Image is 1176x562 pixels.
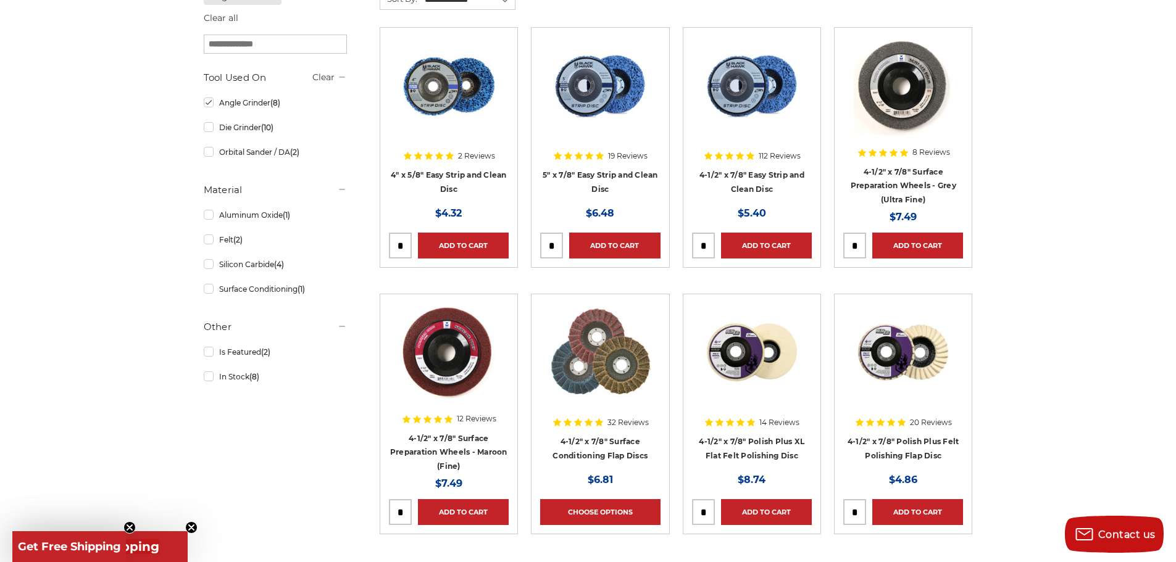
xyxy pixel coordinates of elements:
a: 4" x 5/8" easy strip and clean discs [389,36,509,156]
a: 4-1/2" x 7/8" Easy Strip and Clean Disc [699,170,804,194]
a: 4-1/2" x 7/8" Surface Conditioning Flap Discs [553,437,648,460]
span: 19 Reviews [608,152,648,160]
a: Clear all [204,12,238,23]
a: blue clean and strip disc [540,36,660,156]
span: 32 Reviews [607,419,649,426]
a: Add to Cart [569,233,660,258]
span: (1) [283,210,290,220]
a: Felt [204,229,347,250]
span: $6.48 [586,207,614,219]
a: Add to Cart [418,499,509,525]
h5: Tool Used On [204,70,347,85]
span: $6.81 [588,474,613,486]
a: Add to Cart [418,233,509,258]
a: Add to Cart [872,233,963,258]
a: In Stock [204,366,347,387]
span: $4.32 [435,207,462,219]
div: Get Free ShippingClose teaser [12,531,188,562]
a: 5" x 7/8" Easy Strip and Clean Disc [543,170,658,194]
button: Close teaser [123,521,136,534]
img: Scotch brite flap discs [549,303,651,402]
a: Surface Conditioning [204,278,347,300]
a: Orbital Sander / DA [204,141,347,163]
img: 4-1/2" x 7/8" Easy Strip and Clean Disc [699,36,805,135]
a: Add to Cart [872,499,963,525]
a: buffing and polishing felt flap disc [843,303,963,423]
span: $7.49 [435,477,462,489]
a: 4-1/2" x 7/8" Easy Strip and Clean Disc [692,36,812,156]
span: (8) [270,98,280,107]
button: Close teaser [185,521,198,534]
a: Angle Grinder [204,92,347,114]
a: 4-1/2" x 7/8" Polish Plus XL Flat Felt Polishing Disc [699,437,804,460]
span: $4.86 [889,474,917,486]
a: Is Featured [204,341,347,363]
a: Gray Surface Prep Disc [843,36,963,156]
a: Clear [312,72,335,83]
div: Get Free ShippingClose teaser [12,531,126,562]
span: (10) [261,123,273,132]
a: Add to Cart [721,499,812,525]
span: (1) [298,284,305,294]
a: Silicon Carbide [204,254,347,275]
a: Die Grinder [204,117,347,138]
a: 4-1/2" x 7/8" Polish Plus Felt Polishing Flap Disc [848,437,959,460]
a: 4.5 inch extra thick felt disc [692,303,812,423]
a: 4-1/2" x 7/8" Surface Preparation Wheels - Maroon (Fine) [390,434,507,471]
span: 112 Reviews [759,152,801,160]
img: 4.5 inch extra thick felt disc [703,303,801,402]
span: (4) [274,260,284,269]
span: Contact us [1098,529,1156,540]
span: (2) [233,235,243,244]
img: 4" x 5/8" easy strip and clean discs [399,36,498,135]
span: $7.49 [890,211,917,223]
img: Maroon Surface Prep Disc [399,303,498,402]
span: (8) [249,372,259,381]
img: buffing and polishing felt flap disc [854,303,953,402]
button: Contact us [1065,516,1164,553]
a: 4" x 5/8" Easy Strip and Clean Disc [391,170,507,194]
a: Scotch brite flap discs [540,303,660,423]
a: 4-1/2" x 7/8" Surface Preparation Wheels - Grey (Ultra Fine) [851,167,956,204]
img: blue clean and strip disc [551,36,649,135]
span: $5.40 [738,207,766,219]
span: $8.74 [738,474,765,486]
a: Add to Cart [721,233,812,258]
span: 20 Reviews [910,419,952,426]
span: Get Free Shipping [18,540,121,553]
a: Choose Options [540,499,660,525]
span: (2) [290,147,299,157]
h5: Other [204,320,347,334]
span: (2) [261,347,270,357]
a: Aluminum Oxide [204,204,347,226]
img: Gray Surface Prep Disc [854,36,953,135]
span: 14 Reviews [759,419,799,426]
a: Maroon Surface Prep Disc [389,303,509,423]
h5: Material [204,183,347,197]
span: 2 Reviews [458,152,495,160]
